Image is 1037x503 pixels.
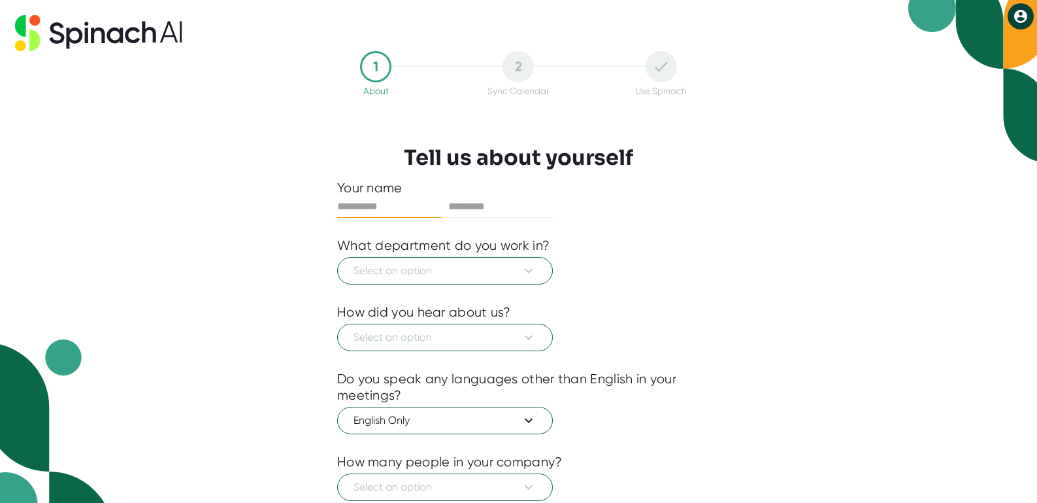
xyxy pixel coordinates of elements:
[354,263,536,279] span: Select an option
[502,51,534,82] div: 2
[337,257,553,285] button: Select an option
[337,180,700,196] div: Your name
[635,86,687,96] div: Use Spinach
[337,474,553,501] button: Select an option
[337,304,511,321] div: How did you hear about us?
[487,86,549,96] div: Sync Calendar
[354,413,536,428] span: English Only
[404,145,633,170] h3: Tell us about yourself
[354,479,536,495] span: Select an option
[360,51,391,82] div: 1
[337,237,550,254] div: What department do you work in?
[363,86,389,96] div: About
[337,454,563,470] div: How many people in your company?
[337,324,553,351] button: Select an option
[354,330,536,345] span: Select an option
[337,407,553,434] button: English Only
[337,371,700,404] div: Do you speak any languages other than English in your meetings?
